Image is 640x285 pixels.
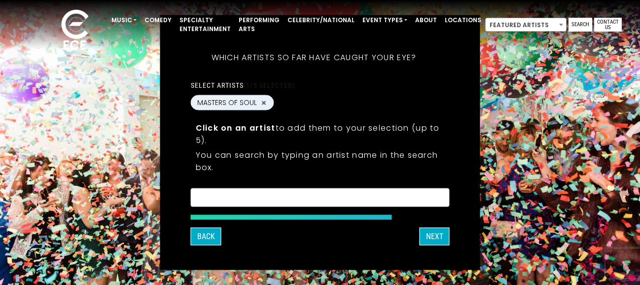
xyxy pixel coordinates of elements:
[411,12,441,29] a: About
[196,149,445,174] p: You can search by typing an artist name in the search box.
[235,12,284,37] a: Performing Arts
[176,12,235,37] a: Specialty Entertainment
[441,12,485,29] a: Locations
[50,7,100,55] img: ece_new_logo_whitev2-1.png
[141,12,176,29] a: Comedy
[197,195,443,204] textarea: Search
[107,12,141,29] a: Music
[191,40,437,75] h5: Which artists so far have caught your eye?
[196,122,445,146] p: to add them to your selection (up to 5).
[196,122,276,134] strong: Click on an artist
[486,18,566,32] span: Featured Artists
[594,18,622,32] a: Contact Us
[244,81,295,89] span: (1/5 selected)
[191,228,221,246] button: Back
[420,228,450,246] button: Next
[191,81,295,90] label: Select artists
[358,12,411,29] a: Event Types
[569,18,592,32] a: Search
[260,98,268,107] button: Remove MASTERS OF SOUL
[197,98,257,108] span: MASTERS OF SOUL
[284,12,358,29] a: Celebrity/National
